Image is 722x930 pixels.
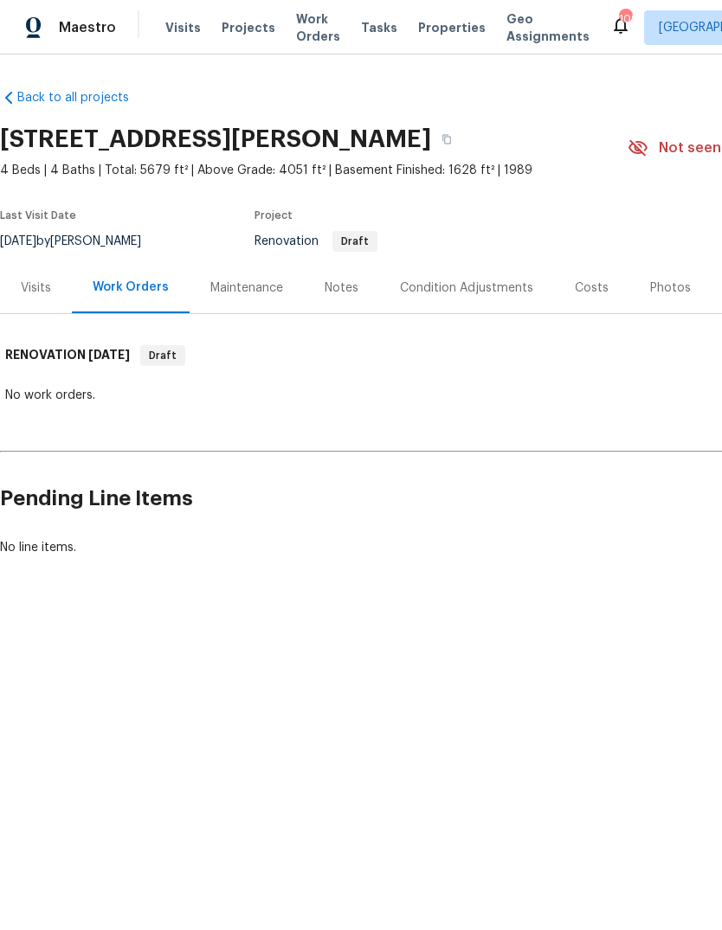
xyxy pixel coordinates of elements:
span: Geo Assignments [506,10,590,45]
span: Maestro [59,19,116,36]
span: Draft [334,236,376,247]
span: Projects [222,19,275,36]
div: Maintenance [210,279,283,297]
h6: RENOVATION [5,345,130,366]
span: Properties [418,19,486,36]
div: Visits [21,279,51,297]
span: Draft [142,347,184,364]
span: Visits [165,19,201,36]
div: Costs [575,279,609,297]
div: Condition Adjustments [400,279,533,297]
span: Renovation [255,235,377,247]
button: Copy Address [431,124,462,155]
span: [DATE] [88,349,130,361]
div: Work Orders [93,279,169,296]
div: Photos [650,279,691,297]
div: Notes [325,279,358,297]
span: Project [255,210,293,221]
span: Tasks [361,22,397,34]
span: Work Orders [296,10,340,45]
div: 109 [619,10,631,28]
